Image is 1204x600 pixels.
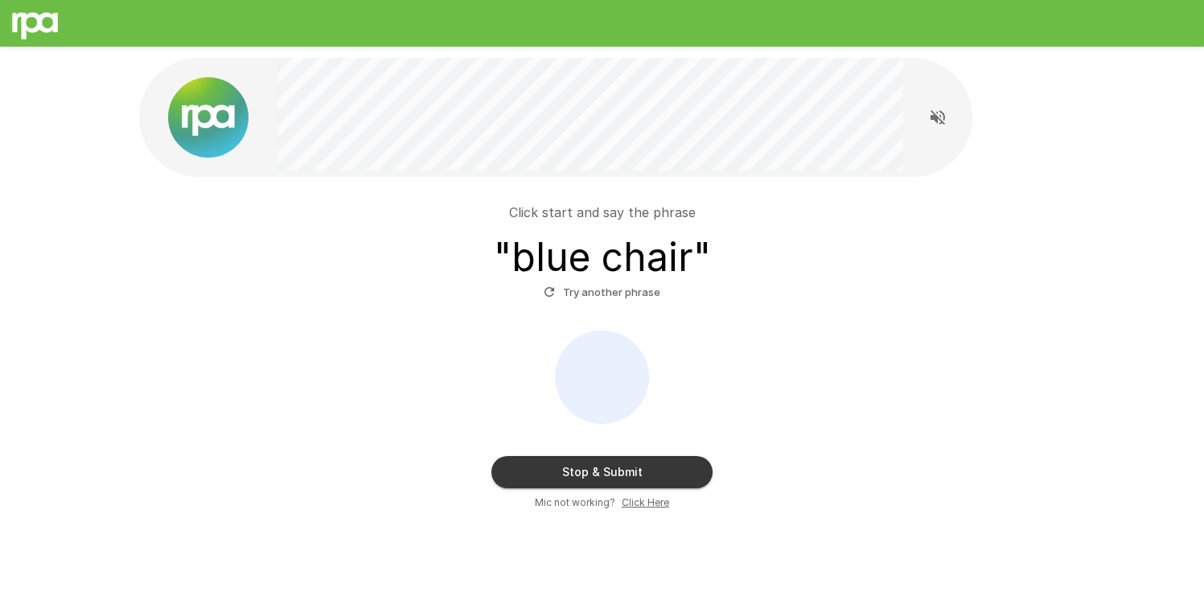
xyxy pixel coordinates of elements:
[491,456,713,488] button: Stop & Submit
[622,496,669,508] u: Click Here
[168,77,249,158] img: new%2520logo%2520(1).png
[494,235,711,280] h3: " blue chair "
[540,280,664,305] button: Try another phrase
[535,495,615,511] span: Mic not working?
[922,101,954,134] button: Read questions aloud
[509,203,696,222] p: Click start and say the phrase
